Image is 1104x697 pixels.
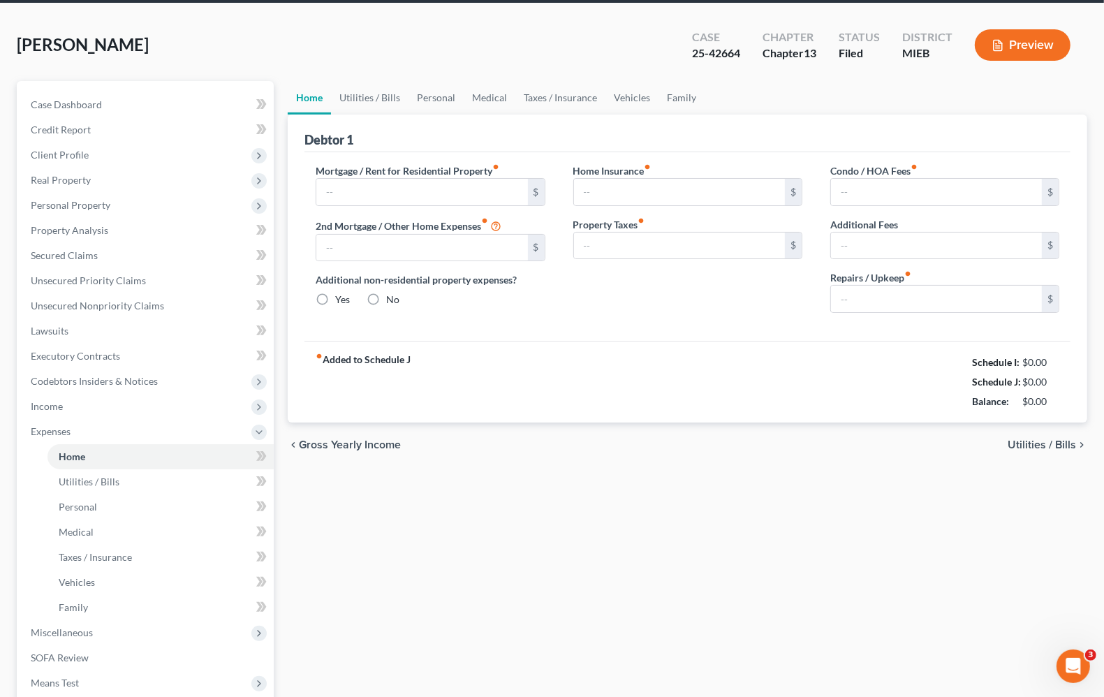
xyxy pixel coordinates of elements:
a: Credit Report [20,117,274,142]
div: 25-42664 [692,45,740,61]
span: Utilities / Bills [59,476,119,487]
span: Miscellaneous [31,626,93,638]
label: Condo / HOA Fees [830,163,918,178]
input: -- [831,233,1042,259]
i: fiber_manual_record [645,163,652,170]
i: fiber_manual_record [316,353,323,360]
span: Family [59,601,88,613]
strong: Balance: [972,395,1009,407]
a: Executory Contracts [20,344,274,369]
input: -- [316,179,527,205]
span: Vehicles [59,576,95,588]
div: District [902,29,952,45]
span: SOFA Review [31,652,89,663]
label: Repairs / Upkeep [830,270,911,285]
span: Property Analysis [31,224,108,236]
span: Credit Report [31,124,91,135]
span: Unsecured Priority Claims [31,274,146,286]
i: fiber_manual_record [492,163,499,170]
span: [PERSON_NAME] [17,34,149,54]
button: Utilities / Bills chevron_right [1008,439,1087,450]
div: $ [1042,233,1059,259]
a: Family [47,595,274,620]
i: chevron_right [1076,439,1087,450]
a: Vehicles [47,570,274,595]
span: Personal [59,501,97,513]
i: fiber_manual_record [911,163,918,170]
div: $ [785,179,802,205]
span: Unsecured Nonpriority Claims [31,300,164,311]
span: Secured Claims [31,249,98,261]
a: Utilities / Bills [47,469,274,494]
a: Lawsuits [20,318,274,344]
a: Home [288,81,331,115]
a: Unsecured Nonpriority Claims [20,293,274,318]
div: Chapter [763,45,816,61]
span: Codebtors Insiders & Notices [31,375,158,387]
a: Medical [47,520,274,545]
div: Chapter [763,29,816,45]
div: $0.00 [1023,395,1060,409]
span: Case Dashboard [31,98,102,110]
a: SOFA Review [20,645,274,670]
div: Debtor 1 [304,131,353,148]
label: 2nd Mortgage / Other Home Expenses [316,217,501,234]
div: $ [528,235,545,261]
div: $ [528,179,545,205]
span: Income [31,400,63,412]
label: No [386,293,399,307]
a: Secured Claims [20,243,274,268]
span: Home [59,450,85,462]
a: Family [658,81,705,115]
iframe: Intercom live chat [1057,650,1090,683]
span: Real Property [31,174,91,186]
strong: Added to Schedule J [316,353,411,411]
div: Filed [839,45,880,61]
a: Unsecured Priority Claims [20,268,274,293]
span: Personal Property [31,199,110,211]
label: Yes [335,293,350,307]
a: Home [47,444,274,469]
input: -- [574,233,785,259]
div: Case [692,29,740,45]
label: Additional non-residential property expenses? [316,272,545,287]
span: Client Profile [31,149,89,161]
input: -- [831,286,1042,312]
button: Preview [975,29,1070,61]
span: 3 [1085,650,1096,661]
i: chevron_left [288,439,299,450]
span: Gross Yearly Income [299,439,401,450]
span: Utilities / Bills [1008,439,1076,450]
a: Vehicles [605,81,658,115]
label: Property Taxes [573,217,645,232]
span: Means Test [31,677,79,689]
i: fiber_manual_record [638,217,645,224]
span: Expenses [31,425,71,437]
span: 13 [804,46,816,59]
label: Home Insurance [573,163,652,178]
span: Taxes / Insurance [59,551,132,563]
div: $0.00 [1023,355,1060,369]
strong: Schedule I: [972,356,1020,368]
div: $0.00 [1023,375,1060,389]
div: $ [785,233,802,259]
a: Taxes / Insurance [515,81,605,115]
input: -- [831,179,1042,205]
a: Personal [409,81,464,115]
a: Property Analysis [20,218,274,243]
button: chevron_left Gross Yearly Income [288,439,401,450]
input: -- [316,235,527,261]
a: Taxes / Insurance [47,545,274,570]
span: Medical [59,526,94,538]
div: MIEB [902,45,952,61]
span: Lawsuits [31,325,68,337]
strong: Schedule J: [972,376,1021,388]
a: Medical [464,81,515,115]
span: Executory Contracts [31,350,120,362]
label: Additional Fees [830,217,898,232]
div: $ [1042,179,1059,205]
div: Status [839,29,880,45]
a: Personal [47,494,274,520]
i: fiber_manual_record [481,217,488,224]
div: $ [1042,286,1059,312]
